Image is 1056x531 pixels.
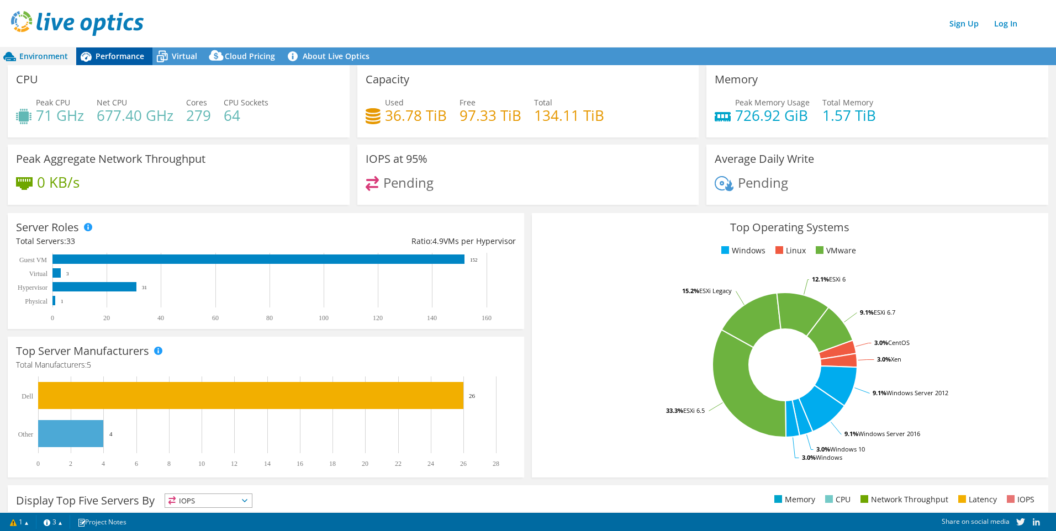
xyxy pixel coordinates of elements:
[66,236,75,246] span: 33
[36,515,70,529] a: 3
[816,453,842,461] tspan: Windows
[366,153,427,165] h3: IOPS at 95%
[103,314,110,322] text: 20
[36,109,84,121] h4: 71 GHz
[167,460,171,468] text: 8
[858,493,948,506] li: Network Throughput
[812,275,829,283] tspan: 12.1%
[735,97,810,108] span: Peak Memory Usage
[366,73,409,86] h3: Capacity
[16,235,266,247] div: Total Servers:
[96,51,144,61] span: Performance
[858,429,920,438] tspan: Windows Server 2016
[482,314,492,322] text: 160
[19,51,68,61] span: Environment
[877,355,891,363] tspan: 3.0%
[427,460,434,468] text: 24
[37,176,80,188] h4: 0 KB/s
[19,256,47,264] text: Guest VM
[802,453,816,461] tspan: 3.0%
[36,97,70,108] span: Peak CPU
[69,460,72,468] text: 2
[989,15,1023,31] a: Log In
[157,314,164,322] text: 40
[22,392,33,400] text: Dell
[319,314,329,322] text: 100
[682,286,699,295] tspan: 15.2%
[16,345,149,357] h3: Top Server Manufacturers
[231,460,237,468] text: 12
[373,314,383,322] text: 120
[715,153,814,165] h3: Average Daily Write
[329,460,336,468] text: 18
[264,460,271,468] text: 14
[266,314,273,322] text: 80
[395,460,402,468] text: 22
[844,429,858,438] tspan: 9.1%
[822,109,876,121] h4: 1.57 TiB
[362,460,368,468] text: 20
[18,431,33,438] text: Other
[715,73,758,86] h3: Memory
[135,460,138,468] text: 6
[888,338,910,347] tspan: CentOS
[224,109,268,121] h4: 64
[534,109,604,121] h4: 134.11 TiB
[666,406,683,415] tspan: 33.3%
[186,109,211,121] h4: 279
[29,270,48,278] text: Virtual
[891,355,901,363] tspan: Xen
[470,257,478,263] text: 152
[283,47,378,65] a: About Live Optics
[427,314,437,322] text: 140
[860,308,874,316] tspan: 9.1%
[460,109,521,121] h4: 97.33 TiB
[2,515,36,529] a: 1
[955,493,997,506] li: Latency
[70,515,134,529] a: Project Notes
[822,97,873,108] span: Total Memory
[822,493,851,506] li: CPU
[61,299,64,304] text: 1
[460,460,467,468] text: 26
[36,460,40,468] text: 0
[738,173,788,192] span: Pending
[16,221,79,233] h3: Server Roles
[534,97,552,108] span: Total
[874,308,895,316] tspan: ESXi 6.7
[11,11,144,36] img: live_optics_svg.svg
[66,271,69,277] text: 3
[142,285,147,290] text: 31
[829,275,846,283] tspan: ESXi 6
[432,236,443,246] span: 4.9
[816,445,830,453] tspan: 3.0%
[874,338,888,347] tspan: 3.0%
[735,109,810,121] h4: 726.92 GiB
[212,314,219,322] text: 60
[16,73,38,86] h3: CPU
[772,493,815,506] li: Memory
[18,284,47,291] text: Hypervisor
[944,15,984,31] a: Sign Up
[383,173,434,192] span: Pending
[297,460,303,468] text: 16
[385,97,404,108] span: Used
[385,109,447,121] h4: 36.78 TiB
[25,298,47,305] text: Physical
[172,51,197,61] span: Virtual
[266,235,515,247] div: Ratio: VMs per Hypervisor
[683,406,705,415] tspan: ESXi 6.5
[699,286,732,295] tspan: ESXi Legacy
[773,245,806,257] li: Linux
[469,392,476,399] text: 26
[97,109,173,121] h4: 677.40 GHz
[109,431,113,437] text: 4
[460,97,476,108] span: Free
[224,97,268,108] span: CPU Sockets
[102,460,105,468] text: 4
[830,445,865,453] tspan: Windows 10
[942,517,1010,526] span: Share on social media
[540,221,1040,233] h3: Top Operating Systems
[97,97,127,108] span: Net CPU
[719,245,765,257] li: Windows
